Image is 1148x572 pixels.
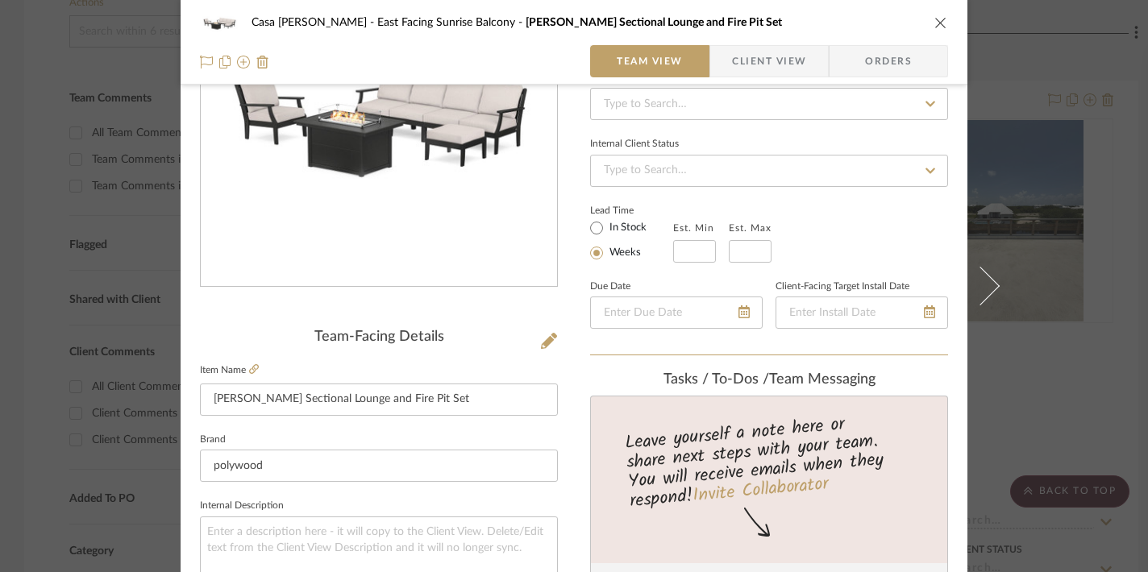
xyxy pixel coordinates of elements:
[200,329,558,346] div: Team-Facing Details
[252,17,377,28] span: Casa [PERSON_NAME]
[606,246,641,260] label: Weeks
[200,363,259,377] label: Item Name
[590,371,948,389] div: team Messaging
[673,222,714,234] label: Est. Min
[663,372,769,387] span: Tasks / To-Dos /
[256,56,269,68] img: Remove from project
[200,450,558,482] input: Enter Brand
[377,17,526,28] span: East Facing Sunrise Balcony
[590,218,673,263] mat-radio-group: Select item type
[590,203,673,218] label: Lead Time
[776,283,909,291] label: Client-Facing Target Install Date
[200,6,239,39] img: 869ad9d4-b8ef-43cc-b51f-b2674072cbd8_48x40.jpg
[590,155,948,187] input: Type to Search…
[729,222,772,234] label: Est. Max
[589,407,950,515] div: Leave yourself a note here or share next steps with your team. You will receive emails when they ...
[606,221,647,235] label: In Stock
[200,436,226,444] label: Brand
[590,283,630,291] label: Due Date
[847,45,930,77] span: Orders
[590,140,679,148] div: Internal Client Status
[617,45,683,77] span: Team View
[590,88,948,120] input: Type to Search…
[526,17,782,28] span: [PERSON_NAME] Sectional Lounge and Fire Pit Set
[692,470,830,511] a: Invite Collaborator
[590,296,763,329] input: Enter Due Date
[200,383,558,416] input: Enter Item Name
[934,15,948,30] button: close
[200,502,284,510] label: Internal Description
[776,296,948,329] input: Enter Install Date
[732,45,806,77] span: Client View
